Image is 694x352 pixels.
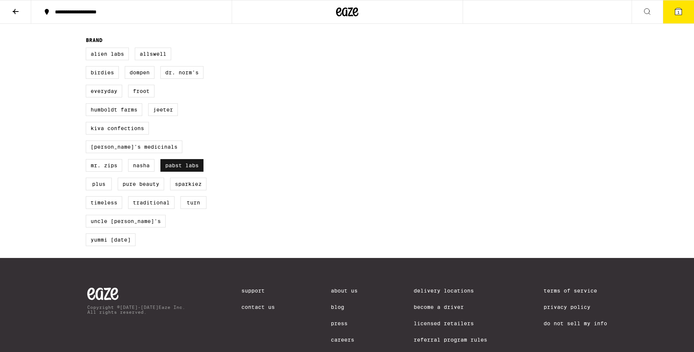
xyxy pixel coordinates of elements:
[180,196,206,209] label: turn
[331,337,358,343] a: Careers
[170,178,206,190] label: Sparkiez
[414,320,487,326] a: Licensed Retailers
[677,10,680,14] span: 1
[86,159,122,172] label: Mr. Zips
[544,304,607,310] a: Privacy Policy
[4,5,53,11] span: Hi. Need any help?
[86,215,166,227] label: Uncle [PERSON_NAME]'s
[128,85,154,97] label: Froot
[148,103,178,116] label: Jeeter
[86,37,102,43] legend: Brand
[331,288,358,294] a: About Us
[414,337,487,343] a: Referral Program Rules
[331,304,358,310] a: Blog
[86,85,122,97] label: Everyday
[125,66,154,79] label: Dompen
[128,196,175,209] label: Traditional
[241,288,275,294] a: Support
[663,0,694,23] button: 1
[414,304,487,310] a: Become a Driver
[86,48,129,60] label: Alien Labs
[160,66,203,79] label: Dr. Norm's
[544,288,607,294] a: Terms of Service
[160,159,203,172] label: Pabst Labs
[414,288,487,294] a: Delivery Locations
[86,66,119,79] label: Birdies
[86,196,122,209] label: Timeless
[86,233,136,246] label: Yummi [DATE]
[86,141,182,153] label: [PERSON_NAME]'s Medicinals
[544,320,607,326] a: Do Not Sell My Info
[135,48,171,60] label: Allswell
[128,159,154,172] label: NASHA
[86,178,112,190] label: PLUS
[86,103,142,116] label: Humboldt Farms
[241,304,275,310] a: Contact Us
[87,305,185,314] p: Copyright © [DATE]-[DATE] Eaze Inc. All rights reserved.
[118,178,164,190] label: Pure Beauty
[86,122,149,135] label: Kiva Confections
[331,320,358,326] a: Press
